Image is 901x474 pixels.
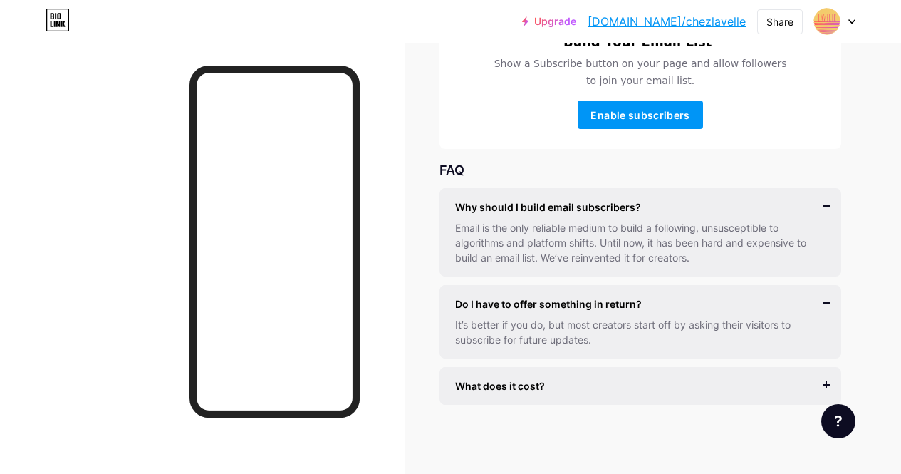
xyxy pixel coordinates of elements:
[455,220,826,265] div: Email is the only reliable medium to build a following, unsusceptible to algorithms and platform ...
[578,101,703,129] button: Enable subscribers
[813,8,840,35] img: chezlavelle
[588,13,746,30] a: [DOMAIN_NAME]/chezlavelle
[439,160,841,180] div: FAQ
[455,378,545,393] span: What does it cost?
[766,14,793,29] div: Share
[489,55,791,89] span: Show a Subscribe button on your page and allow followers to join your email list.
[522,16,576,27] a: Upgrade
[455,297,642,311] span: Do I have to offer something in return?
[455,317,826,347] div: It’s better if you do, but most creators start off by asking their visitors to subscribe for futu...
[455,200,641,215] span: Why should I build email subscribers?
[590,109,689,121] span: Enable subscribers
